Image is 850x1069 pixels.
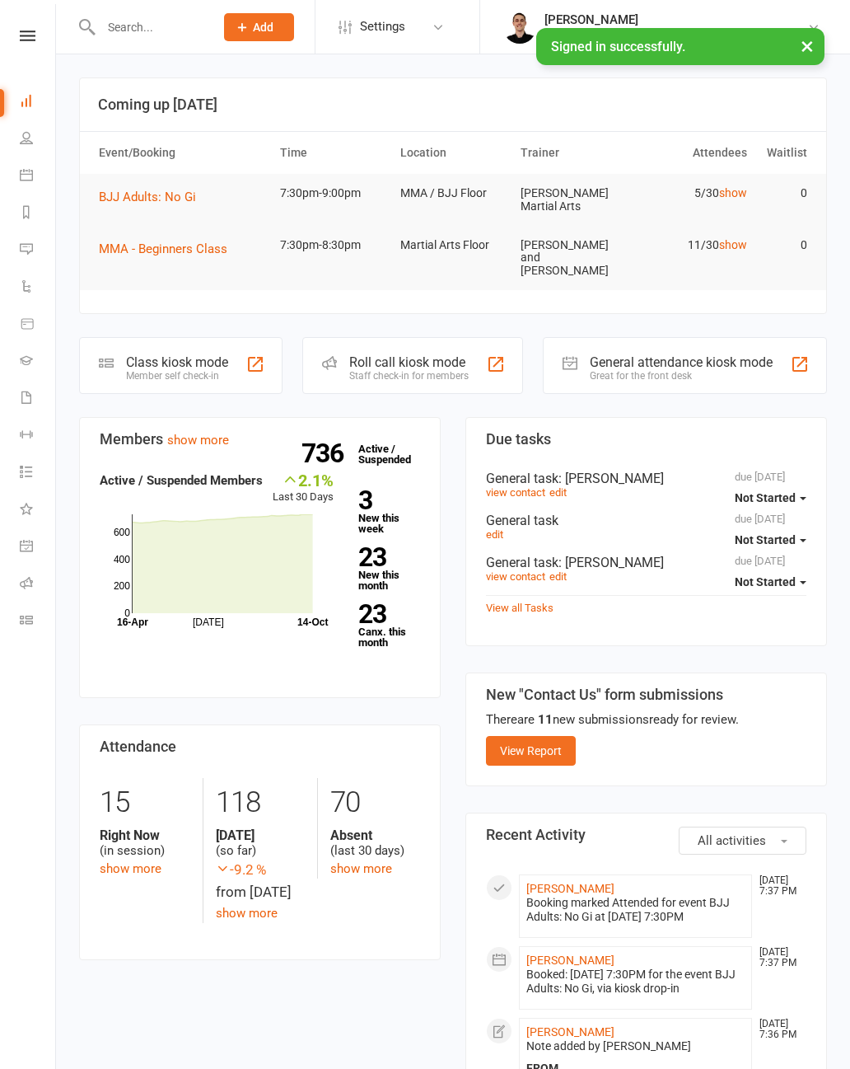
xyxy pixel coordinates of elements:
div: Booking marked Attended for event BJJ Adults: No Gi at [DATE] 7:30PM [526,896,745,924]
th: Trainer [513,132,633,174]
a: Calendar [20,158,57,195]
td: 7:30pm-9:00pm [273,174,393,213]
h3: New "Contact Us" form submissions [486,687,739,703]
a: [PERSON_NAME] [526,954,614,967]
button: Not Started [735,567,806,597]
span: All activities [698,833,766,848]
a: 3New this week [358,488,420,534]
div: Booked: [DATE] 7:30PM for the event BJJ Adults: No Gi, via kiosk drop-in [526,968,745,996]
a: view contact [486,486,545,499]
a: show more [330,861,392,876]
a: show more [216,906,278,921]
a: edit [486,528,503,541]
span: Add [253,21,273,34]
input: Search... [96,16,203,39]
div: [PERSON_NAME] [544,12,807,27]
span: -9.2 % [216,859,306,881]
div: 70 [330,778,420,828]
td: [PERSON_NAME] and [PERSON_NAME] [513,226,633,290]
td: 0 [754,174,815,213]
div: (so far) [216,828,306,859]
h3: Recent Activity [486,827,806,843]
td: 0 [754,226,815,265]
a: Class kiosk mode [20,603,57,640]
td: MMA / BJJ Floor [393,174,513,213]
h3: Members [100,431,420,448]
span: Not Started [735,533,796,546]
div: Class kiosk mode [126,354,228,370]
a: View Report [486,736,576,766]
a: Roll call kiosk mode [20,566,57,603]
td: 11/30 [633,226,754,265]
strong: Active / Suspended Members [100,473,263,488]
div: Roll call kiosk mode [349,354,469,370]
div: Note added by [PERSON_NAME] [526,1039,745,1053]
button: × [792,28,822,63]
a: Product Sales [20,307,57,344]
div: (last 30 days) [330,828,420,859]
div: General attendance kiosk mode [590,354,773,370]
th: Attendees [633,132,754,174]
strong: [DATE] [216,828,306,843]
a: View all Tasks [486,602,553,614]
a: Dashboard [20,84,57,121]
strong: 11 [538,712,553,727]
td: [PERSON_NAME] Martial Arts [513,174,633,226]
td: Martial Arts Floor [393,226,513,265]
h3: Due tasks [486,431,806,448]
strong: 3 [358,488,413,513]
div: (in session) [100,828,190,859]
a: show more [100,861,161,876]
a: 736Active / Suspended [350,431,423,477]
div: Member self check-in [126,370,228,382]
h3: Attendance [100,738,420,755]
span: Not Started [735,575,796,588]
a: view contact [486,570,545,583]
strong: 736 [301,441,350,466]
span: Signed in successfully. [551,39,685,54]
strong: Right Now [100,828,190,843]
div: General task [486,471,806,486]
time: [DATE] 7:37 PM [751,875,806,897]
button: MMA - Beginners Class [99,239,239,259]
button: Add [224,13,294,41]
strong: 23 [358,545,413,570]
td: 5/30 [633,174,754,213]
a: Reports [20,195,57,232]
time: [DATE] 7:37 PM [751,947,806,968]
span: BJJ Adults: No Gi [99,190,196,204]
th: Waitlist [754,132,815,174]
a: [PERSON_NAME] [526,1025,614,1039]
th: Location [393,132,513,174]
a: 23Canx. this month [358,602,420,648]
span: Settings [360,8,405,45]
div: Staff check-in for members [349,370,469,382]
a: What's New [20,492,57,529]
a: edit [549,486,567,499]
strong: 23 [358,602,413,626]
a: edit [549,570,567,583]
div: 118 [216,778,306,828]
button: All activities [679,827,806,855]
a: show [719,186,747,199]
div: There are new submissions ready for review. [486,710,739,729]
span: : [PERSON_NAME] [558,555,664,570]
span: MMA - Beginners Class [99,241,227,256]
th: Event/Booking [91,132,273,174]
div: from [DATE] [216,859,306,903]
div: 2.1% [273,471,334,489]
a: show [719,238,747,251]
a: show more [167,433,229,448]
button: Not Started [735,525,806,555]
a: 23New this month [358,545,420,591]
strong: Absent [330,828,420,843]
div: General task [486,513,806,528]
div: Last 30 Days [273,471,334,506]
button: BJJ Adults: No Gi [99,187,208,207]
button: Not Started [735,483,806,513]
div: [PERSON_NAME] Martial Arts and Fitness Academy [544,27,807,42]
div: Great for the front desk [590,370,773,382]
span: : [PERSON_NAME] [558,471,664,486]
div: General task [486,555,806,570]
th: Time [273,132,393,174]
